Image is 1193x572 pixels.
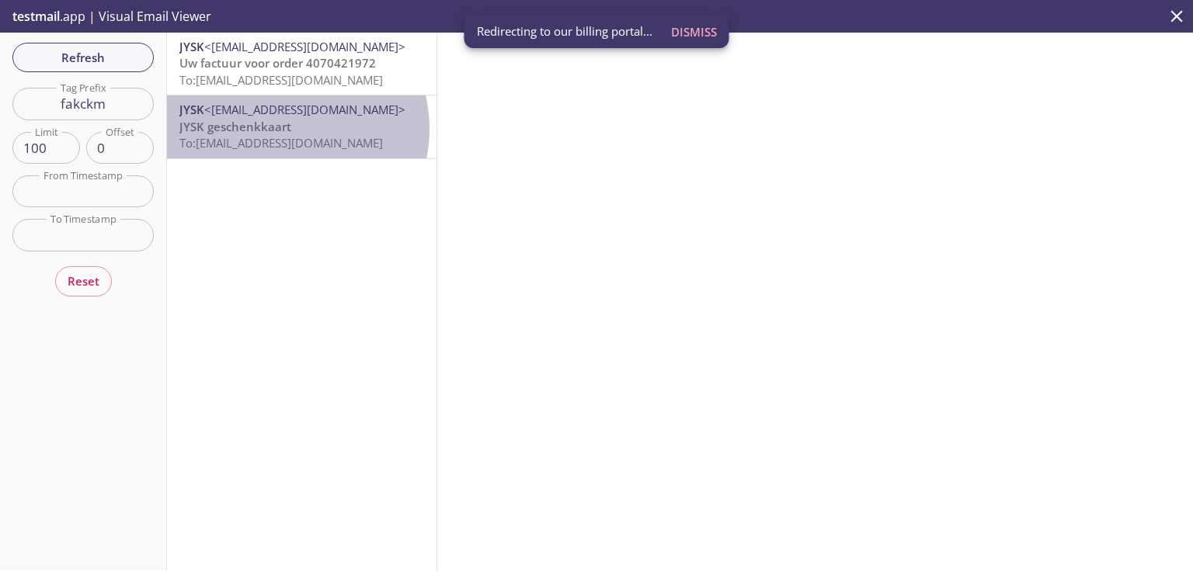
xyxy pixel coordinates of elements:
[179,102,204,117] span: JYSK
[204,102,405,117] span: <[EMAIL_ADDRESS][DOMAIN_NAME]>
[179,72,383,88] span: To: [EMAIL_ADDRESS][DOMAIN_NAME]
[167,33,437,159] nav: emails
[671,22,717,42] span: Dismiss
[25,47,141,68] span: Refresh
[179,55,376,71] span: Uw factuur voor order 4070421972
[204,39,405,54] span: <[EMAIL_ADDRESS][DOMAIN_NAME]>
[167,33,437,95] div: JYSK<[EMAIL_ADDRESS][DOMAIN_NAME]>Uw factuur voor order 4070421972To:[EMAIL_ADDRESS][DOMAIN_NAME]
[179,119,291,134] span: JYSK geschenkkaart
[55,266,112,296] button: Reset
[477,23,652,40] span: Redirecting to our billing portal...
[179,39,204,54] span: JYSK
[167,95,437,158] div: JYSK<[EMAIL_ADDRESS][DOMAIN_NAME]>JYSK geschenkkaartTo:[EMAIL_ADDRESS][DOMAIN_NAME]
[12,43,154,72] button: Refresh
[12,8,60,25] span: testmail
[68,271,99,291] span: Reset
[179,135,383,151] span: To: [EMAIL_ADDRESS][DOMAIN_NAME]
